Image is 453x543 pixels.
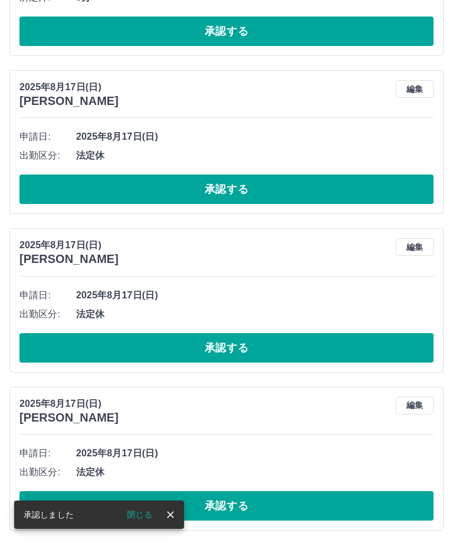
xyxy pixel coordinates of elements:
[76,465,434,479] span: 法定休
[19,491,434,521] button: 承認する
[76,149,434,163] span: 法定休
[76,307,434,321] span: 法定休
[19,252,119,266] h3: [PERSON_NAME]
[19,130,76,144] span: 申請日:
[396,397,434,414] button: 編集
[24,504,74,525] div: 承認しました
[162,506,179,524] button: close
[396,238,434,256] button: 編集
[19,465,76,479] span: 出勤区分:
[19,411,119,424] h3: [PERSON_NAME]
[76,446,434,460] span: 2025年8月17日(日)
[19,94,119,108] h3: [PERSON_NAME]
[19,17,434,46] button: 承認する
[19,307,76,321] span: 出勤区分:
[76,130,434,144] span: 2025年8月17日(日)
[19,149,76,163] span: 出勤区分:
[19,175,434,204] button: 承認する
[19,80,119,94] p: 2025年8月17日(日)
[117,506,162,524] button: 閉じる
[19,397,119,411] p: 2025年8月17日(日)
[396,80,434,98] button: 編集
[19,288,76,302] span: 申請日:
[19,238,119,252] p: 2025年8月17日(日)
[76,288,434,302] span: 2025年8月17日(日)
[19,446,76,460] span: 申請日:
[19,333,434,363] button: 承認する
